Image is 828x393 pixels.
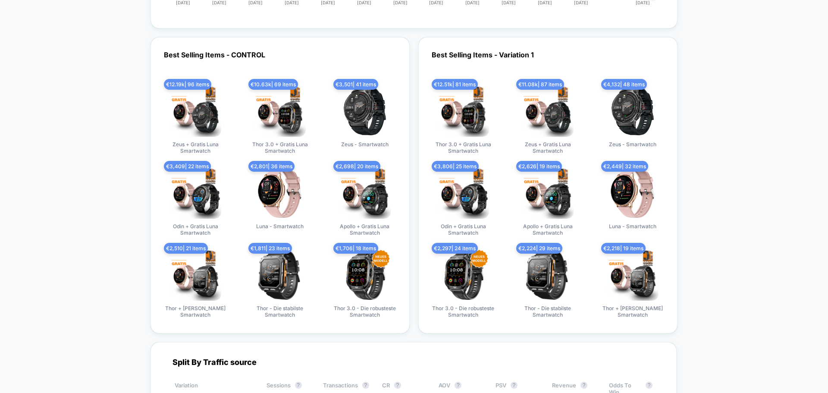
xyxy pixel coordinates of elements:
span: € 2,224 | 29 items [516,243,562,254]
img: produt [169,85,221,137]
span: Thor - Die stabilste Smartwatch [515,305,580,318]
span: € 2,218 | 19 items [601,243,646,254]
span: € 4,132 | 48 items [601,79,647,90]
span: € 2,801 | 36 items [248,161,295,172]
img: produt [254,167,306,219]
img: produt [607,167,659,219]
span: Apollo + Gratis Luna Smartwatch [332,223,397,236]
span: € 10.63k | 69 items [248,79,298,90]
span: Thor 3.0 - Die robusteste Smartwatch [431,305,496,318]
span: Luna - Smartwatch [256,223,304,230]
span: € 3,501 | 41 items [333,79,378,90]
button: ? [580,382,587,389]
button: ? [394,382,401,389]
span: Zeus + Gratis Luna Smartwatch [515,141,580,154]
span: Odin + Gratis Luna Smartwatch [431,223,496,236]
img: produt [437,249,489,301]
button: ? [295,382,302,389]
span: € 2,449 | 32 items [601,161,648,172]
span: Thor + [PERSON_NAME] Smartwatch [600,305,665,318]
img: produt [339,167,391,219]
img: produt [254,249,306,301]
span: € 1,811 | 23 items [248,243,292,254]
span: Apollo + Gratis Luna Smartwatch [515,223,580,236]
button: ? [362,382,369,389]
span: € 12.19k | 96 items [164,79,211,90]
span: Thor 3.0 + Gratis Luna Smartwatch [431,141,496,154]
button: ? [511,382,517,389]
span: € 12.51k | 81 items [432,79,478,90]
img: produt [339,85,391,137]
span: € 2,510 | 21 items [164,243,208,254]
img: produt [522,249,574,301]
img: produt [169,167,221,219]
span: € 3,806 | 25 items [432,161,479,172]
span: Thor + [PERSON_NAME] Smartwatch [163,305,228,318]
span: € 1,706 | 18 items [333,243,378,254]
img: produt [522,167,574,219]
span: € 11.08k | 87 items [516,79,564,90]
img: produt [254,85,306,137]
span: Thor - Die stabilste Smartwatch [248,305,312,318]
img: produt [522,85,574,137]
span: € 2,626 | 19 items [516,161,562,172]
div: Split By Traffic source [166,358,661,367]
img: produt [437,85,489,137]
button: ? [646,382,652,389]
img: produt [607,85,659,137]
span: Thor 3.0 - Die robusteste Smartwatch [332,305,397,318]
span: € 2,698 | 20 items [333,161,380,172]
span: Zeus - Smartwatch [609,141,656,148]
span: Odin + Gratis Luna Smartwatch [163,223,228,236]
span: € 2,297 | 24 items [432,243,478,254]
span: Zeus - Smartwatch [341,141,389,148]
button: ? [455,382,461,389]
span: Thor 3.0 + Gratis Luna Smartwatch [248,141,312,154]
img: produt [169,249,221,301]
span: Luna - Smartwatch [609,223,656,230]
img: produt [607,249,659,301]
img: produt [437,167,489,219]
span: Zeus + Gratis Luna Smartwatch [163,141,228,154]
span: € 3,409 | 22 items [164,161,211,172]
img: produt [339,249,391,301]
